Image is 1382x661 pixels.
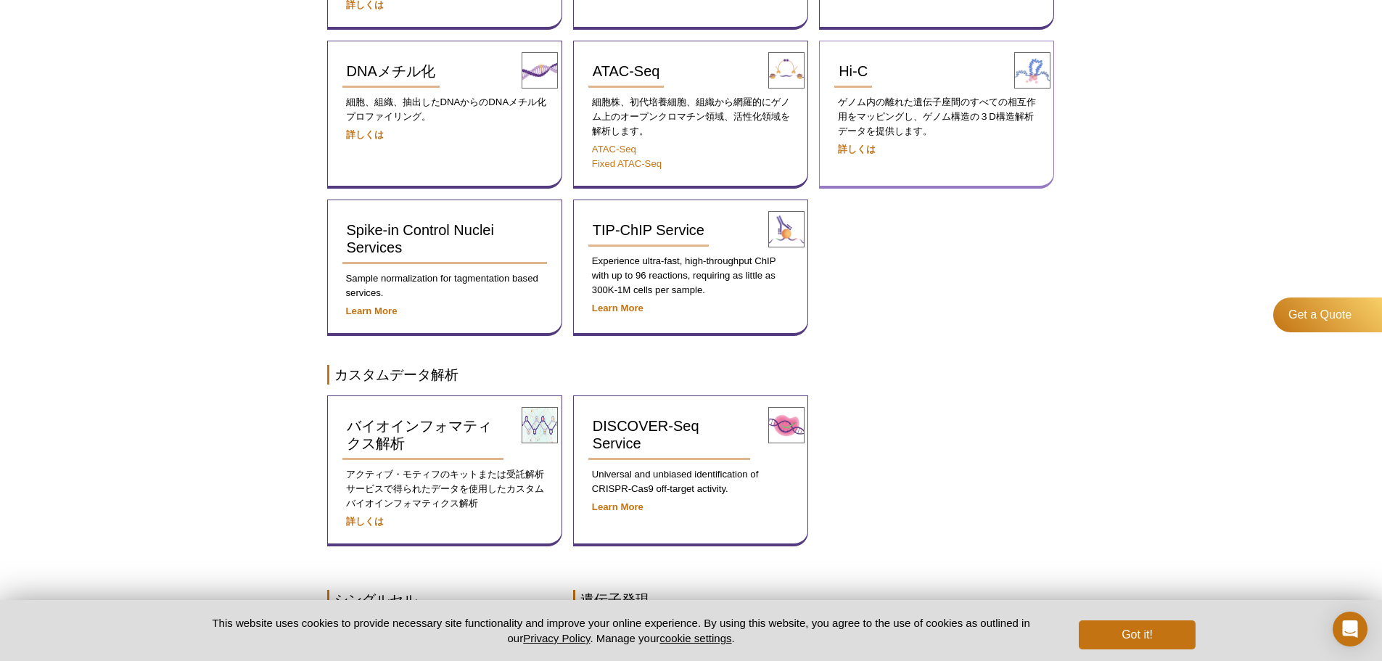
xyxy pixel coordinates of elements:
[588,215,709,247] a: TIP-ChIP Service
[588,411,750,460] a: DISCOVER-Seq Service
[588,254,793,297] p: Experience ultra-fast, high-throughput ChIP with up to 96 reactions, requiring as little as 300K-...
[839,63,868,79] span: Hi-C
[346,129,384,140] a: 詳しくは
[1014,52,1050,89] img: Hi-C Service
[838,144,876,155] a: 詳しくは
[592,303,643,313] a: Learn More
[593,222,704,238] span: TIP-ChIP Service
[522,52,558,89] img: DNA Methylation Services
[592,501,643,512] a: Learn More
[593,418,699,451] span: DISCOVER-Seq Service
[834,95,1039,139] p: ゲノム内の離れた遺伝子座間のすべての相互作用をマッピングし、ゲノム構造の３D構造解析データを提供します。
[342,95,547,124] p: 細胞、組織、抽出したDNAからのDNAメチル化プロファイリング。
[1273,297,1382,332] a: Get a Quote
[593,63,660,79] span: ATAC-Seq
[768,211,805,247] img: TIP-ChIP Service
[1079,620,1195,649] button: Got it!
[592,144,636,155] a: ATAC-Seq
[588,95,793,139] p: 細胞株、初代培養細胞、組織から網羅的にゲノム上のオープンクロマチン領域、活性化領域を解析します。
[327,365,1056,385] h2: カスタムデータ解析
[346,516,384,527] a: 詳しくは
[768,407,805,443] img: DISCOVER-Seq Service
[1333,612,1367,646] div: Open Intercom Messenger
[573,590,808,609] h2: 遺伝子発現
[768,52,805,89] img: ATAC-Seq Services
[342,215,547,264] a: Spike-in Control Nuclei Services
[342,271,547,300] p: Sample normalization for tagmentation based services.
[523,632,590,644] a: Privacy Policy
[347,418,492,451] span: バイオインフォマティクス解析
[592,158,662,169] a: Fixed ATAC-Seq
[588,467,793,496] p: Universal and unbiased identification of CRISPR-Cas9 off-target activity.
[187,615,1056,646] p: This website uses cookies to provide necessary site functionality and improve your online experie...
[588,56,665,88] a: ATAC-Seq
[659,632,731,644] button: cookie settings
[342,56,440,88] a: DNAメチル化
[342,467,547,511] p: アクティブ・モティフのキットまたは受託解析サービスで得られたデータを使用したカスタムバイオインフォマティクス解析
[834,56,872,88] a: Hi-C
[347,222,494,255] span: Spike-in Control Nuclei Services
[522,407,558,443] img: Bioinformatic Services
[327,590,562,609] h2: シングルセル
[346,305,398,316] a: Learn More
[347,63,435,79] span: DNAメチル化
[342,411,504,460] a: バイオインフォマティクス解析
